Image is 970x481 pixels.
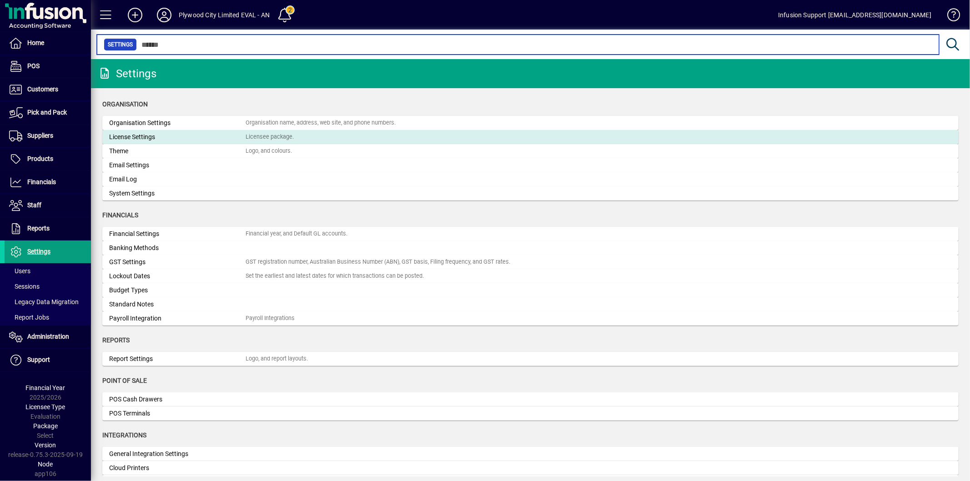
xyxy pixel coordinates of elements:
a: Email Settings [102,158,959,172]
a: Cloud Printers [102,461,959,475]
span: Pick and Pack [27,109,67,116]
a: Reports [5,217,91,240]
div: GST Settings [109,257,246,267]
span: Settings [27,248,50,255]
a: Users [5,263,91,279]
div: Theme [109,146,246,156]
a: Pick and Pack [5,101,91,124]
a: General Integration Settings [102,447,959,461]
span: Licensee Type [26,403,65,411]
div: Logo, and colours. [246,147,292,155]
div: POS Terminals [109,409,246,418]
span: Integrations [102,431,146,439]
span: Report Jobs [9,314,49,321]
span: Home [27,39,44,46]
div: GST registration number, Australian Business Number (ABN), GST basis, Filing frequency, and GST r... [246,258,510,266]
a: Financials [5,171,91,194]
span: Suppliers [27,132,53,139]
div: Payroll Integration [109,314,246,323]
a: Banking Methods [102,241,959,255]
span: Sessions [9,283,40,290]
div: Organisation name, address, web site, and phone numbers. [246,119,396,127]
a: License SettingsLicensee package. [102,130,959,144]
div: License Settings [109,132,246,142]
div: Banking Methods [109,243,246,253]
span: POS [27,62,40,70]
a: Financial SettingsFinancial year, and Default GL accounts. [102,227,959,241]
div: Report Settings [109,354,246,364]
div: System Settings [109,189,246,198]
div: Payroll Integrations [246,314,295,323]
a: POS Cash Drawers [102,392,959,406]
div: Cloud Printers [109,463,246,473]
a: Report Jobs [5,310,91,325]
span: Reports [27,225,50,232]
div: General Integration Settings [109,449,246,459]
a: Email Log [102,172,959,186]
div: POS Cash Drawers [109,395,246,404]
div: Infusion Support [EMAIL_ADDRESS][DOMAIN_NAME] [778,8,931,22]
span: Package [33,422,58,430]
a: Sessions [5,279,91,294]
a: POS [5,55,91,78]
span: Administration [27,333,69,340]
span: Node [38,461,53,468]
span: Reports [102,336,130,344]
span: Products [27,155,53,162]
a: Legacy Data Migration [5,294,91,310]
div: Lockout Dates [109,271,246,281]
div: Settings [98,66,156,81]
span: Support [27,356,50,363]
button: Profile [150,7,179,23]
span: Version [35,441,56,449]
a: Organisation SettingsOrganisation name, address, web site, and phone numbers. [102,116,959,130]
a: Suppliers [5,125,91,147]
a: Knowledge Base [940,2,959,31]
div: Financial year, and Default GL accounts. [246,230,347,238]
span: Settings [108,40,133,49]
div: Email Log [109,175,246,184]
a: GST SettingsGST registration number, Australian Business Number (ABN), GST basis, Filing frequenc... [102,255,959,269]
a: System Settings [102,186,959,200]
div: Organisation Settings [109,118,246,128]
div: Licensee package. [246,133,294,141]
div: Plywood City Limited EVAL - AN [179,8,270,22]
a: Budget Types [102,283,959,297]
button: Add [121,7,150,23]
span: Financials [102,211,138,219]
div: Set the earliest and latest dates for which transactions can be posted. [246,272,424,281]
a: Home [5,32,91,55]
a: Payroll IntegrationPayroll Integrations [102,311,959,326]
div: Financial Settings [109,229,246,239]
a: Products [5,148,91,170]
a: Staff [5,194,91,217]
span: Point of Sale [102,377,147,384]
a: Report SettingsLogo, and report layouts. [102,352,959,366]
a: Customers [5,78,91,101]
div: Email Settings [109,160,246,170]
div: Standard Notes [109,300,246,309]
a: POS Terminals [102,406,959,421]
a: Standard Notes [102,297,959,311]
span: Legacy Data Migration [9,298,79,306]
span: Staff [27,201,41,209]
span: Financial Year [26,384,65,391]
div: Logo, and report layouts. [246,355,308,363]
a: Administration [5,326,91,348]
span: Users [9,267,30,275]
span: Financials [27,178,56,185]
span: Organisation [102,100,148,108]
a: Lockout DatesSet the earliest and latest dates for which transactions can be posted. [102,269,959,283]
a: ThemeLogo, and colours. [102,144,959,158]
span: Customers [27,85,58,93]
div: Budget Types [109,286,246,295]
a: Support [5,349,91,371]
